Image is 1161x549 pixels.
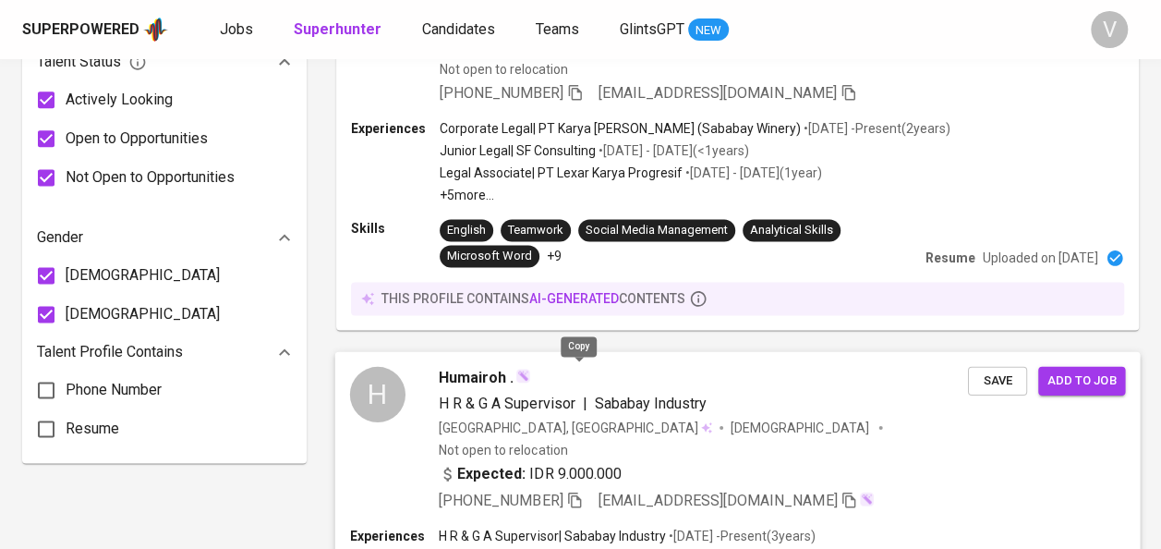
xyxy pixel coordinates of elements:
[220,20,253,38] span: Jobs
[440,164,683,182] p: Legal Associate | PT Lexar Karya Progresif
[37,226,83,249] p: Gender
[22,19,139,41] div: Superpowered
[66,379,162,401] span: Phone Number
[66,264,220,287] span: [DEMOGRAPHIC_DATA]
[925,249,975,267] p: Resume
[351,219,440,238] p: Skills
[422,20,495,38] span: Candidates
[143,16,168,43] img: app logo
[350,366,405,421] div: H
[731,418,871,436] span: [DEMOGRAPHIC_DATA]
[37,341,183,363] p: Talent Profile Contains
[515,369,530,384] img: magic_wand.svg
[457,463,526,485] b: Expected:
[977,370,1018,391] span: Save
[439,394,574,411] span: H R & G A Supervisor
[536,20,579,38] span: Teams
[547,247,562,265] p: +9
[439,463,622,485] div: IDR 9.000.000
[66,128,208,150] span: Open to Opportunities
[294,18,385,42] a: Superhunter
[439,418,712,436] div: [GEOGRAPHIC_DATA], [GEOGRAPHIC_DATA]
[447,248,532,265] div: Microsoft Word
[1047,370,1116,391] span: Add to job
[529,291,619,306] span: AI-generated
[801,119,950,138] p: • [DATE] - Present ( 2 years )
[422,18,499,42] a: Candidates
[683,164,822,182] p: • [DATE] - [DATE] ( 1 year )
[599,84,837,102] span: [EMAIL_ADDRESS][DOMAIN_NAME]
[620,20,684,38] span: GlintsGPT
[586,222,728,239] div: Social Media Management
[294,20,381,38] b: Superhunter
[440,119,801,138] p: Corporate Legal | PT Karya [PERSON_NAME] (Sababay Winery)
[447,222,486,239] div: English
[37,334,292,371] div: Talent Profile Contains
[582,392,587,414] span: |
[750,222,833,239] div: Analytical Skills
[439,440,567,458] p: Not open to relocation
[66,418,119,440] span: Resume
[66,166,235,189] span: Not Open to Opportunities
[1038,366,1125,395] button: Add to job
[968,366,1027,395] button: Save
[595,394,707,411] span: Sababay Industry
[350,527,439,545] p: Experiences
[37,51,147,73] span: Talent Status
[66,303,220,325] span: [DEMOGRAPHIC_DATA]
[37,43,292,80] div: Talent Status
[440,186,950,204] p: +5 more ...
[439,527,666,545] p: H R & G A Supervisor | Sababay Industry
[440,141,596,160] p: Junior Legal | SF Consulting
[1091,11,1128,48] div: V
[440,84,563,102] span: [PHONE_NUMBER]
[439,366,514,388] span: Humairoh .
[599,492,838,509] span: [EMAIL_ADDRESS][DOMAIN_NAME]
[620,18,729,42] a: GlintsGPT NEW
[983,249,1098,267] p: Uploaded on [DATE]
[596,141,749,160] p: • [DATE] - [DATE] ( <1 years )
[439,492,562,509] span: [PHONE_NUMBER]
[536,18,583,42] a: Teams
[666,527,816,545] p: • [DATE] - Present ( 3 years )
[381,289,685,308] p: this profile contains contents
[688,21,729,40] span: NEW
[859,492,874,506] img: magic_wand.svg
[220,18,257,42] a: Jobs
[440,60,568,79] p: Not open to relocation
[22,16,168,43] a: Superpoweredapp logo
[66,89,173,111] span: Actively Looking
[351,119,440,138] p: Experiences
[508,222,563,239] div: Teamwork
[37,219,292,256] div: Gender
